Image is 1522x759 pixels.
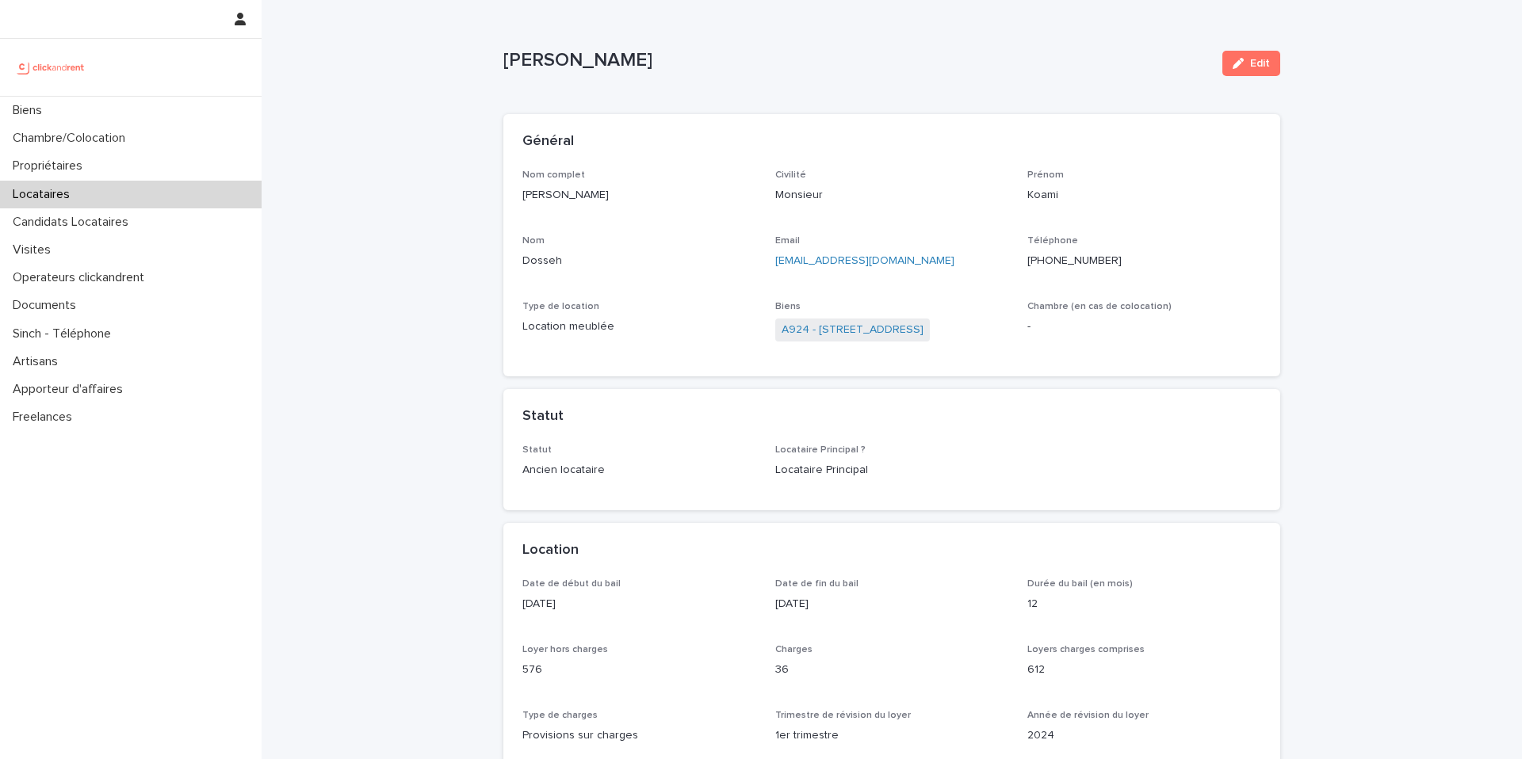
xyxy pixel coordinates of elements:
[13,51,90,83] img: UCB0brd3T0yccxBKYDjQ
[522,408,564,425] h2: Statut
[522,318,756,335] p: Location meublée
[1027,253,1261,269] p: [PHONE_NUMBER]
[6,326,124,341] p: Sinch - Téléphone
[775,727,1009,744] p: 1er trimestre
[775,711,911,720] span: Trimestre de révision du loyer
[775,579,859,589] span: Date de fin du bail
[775,645,813,654] span: Charges
[522,445,552,455] span: Statut
[6,215,141,230] p: Candidats Locataires
[6,410,85,425] p: Freelances
[782,322,924,338] a: A924 - [STREET_ADDRESS]
[775,596,1009,612] p: [DATE]
[1222,51,1280,76] button: Edit
[522,579,621,589] span: Date de début du bail
[6,354,71,369] p: Artisans
[775,662,1009,678] p: 36
[522,662,756,678] p: 576
[1027,302,1172,311] span: Chambre (en cas de colocation)
[775,255,954,266] a: [EMAIL_ADDRESS][DOMAIN_NAME]
[522,253,756,269] p: Dosseh
[522,645,608,654] span: Loyer hors charges
[6,242,63,257] p: Visites
[1027,645,1145,654] span: Loyers charges comprises
[1027,727,1261,744] p: 2024
[1027,187,1261,204] p: Koami
[522,711,598,720] span: Type de charges
[6,298,89,313] p: Documents
[1027,579,1133,589] span: Durée du bail (en mois)
[6,158,95,174] p: Propriétaires
[522,170,585,180] span: Nom complet
[6,382,136,397] p: Apporteur d'affaires
[1027,596,1261,612] p: 12
[522,727,756,744] p: Provisions sur charges
[522,542,579,559] h2: Location
[6,187,82,202] p: Locataires
[6,103,55,118] p: Biens
[6,131,138,146] p: Chambre/Colocation
[503,49,1210,72] p: [PERSON_NAME]
[522,187,756,204] p: [PERSON_NAME]
[775,236,800,246] span: Email
[1250,58,1270,69] span: Edit
[1027,170,1064,180] span: Prénom
[1027,236,1078,246] span: Téléphone
[6,270,157,285] p: Operateurs clickandrent
[775,462,1009,479] p: Locataire Principal
[522,462,756,479] p: Ancien locataire
[1027,662,1261,678] p: 612
[1027,711,1149,720] span: Année de révision du loyer
[775,170,806,180] span: Civilité
[1027,318,1261,335] p: -
[522,302,599,311] span: Type de location
[775,187,1009,204] p: Monsieur
[522,596,756,612] p: [DATE]
[775,445,866,455] span: Locataire Principal ?
[522,236,545,246] span: Nom
[775,302,801,311] span: Biens
[522,133,574,151] h2: Général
